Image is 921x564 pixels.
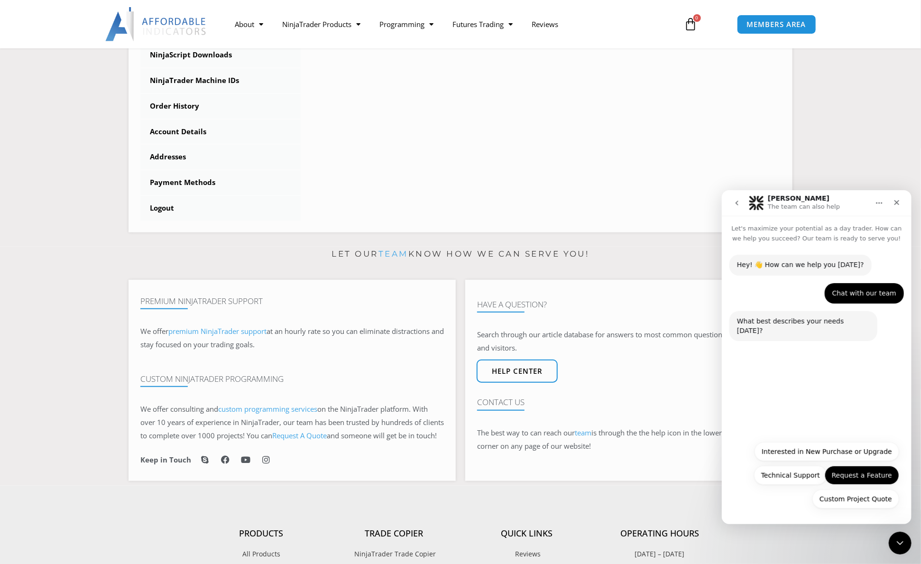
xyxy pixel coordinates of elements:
a: Reviews [460,548,593,560]
h4: Operating Hours [593,528,726,539]
a: Help center [477,360,558,383]
span: on the NinjaTrader platform. With over 10 years of experience in NinjaTrader, our team has been t... [140,404,444,440]
a: team [575,428,591,437]
a: Account Details [140,120,301,144]
p: [DATE] – [DATE] [593,548,726,560]
a: NinjaTrader Trade Copier [328,548,460,560]
h4: Contact Us [477,398,781,407]
p: Search through our article database for answers to most common questions from customers and visit... [477,328,781,355]
span: Reviews [513,548,541,560]
a: NinjaTrader Machine IDs [140,68,301,93]
a: Payment Methods [140,170,301,195]
h4: Have A Question? [477,300,781,309]
p: The best way to can reach our is through the the help icon in the lower right-hand corner on any ... [477,426,781,453]
h4: Products [195,528,328,539]
img: LogoAI | Affordable Indicators – NinjaTrader [105,7,207,41]
a: premium NinjaTrader support [168,326,267,336]
h6: Keep in Touch [140,455,191,464]
h4: Trade Copier [328,528,460,539]
span: Help center [492,368,543,375]
h4: Quick Links [460,528,593,539]
a: MEMBERS AREA [737,15,816,34]
span: at an hourly rate so you can eliminate distractions and stay focused on your trading goals. [140,326,444,349]
a: Reviews [522,13,568,35]
a: Programming [370,13,443,35]
nav: Menu [225,13,673,35]
a: Request A Quote [272,431,327,440]
a: NinjaScript Downloads [140,43,301,67]
a: Addresses [140,145,301,169]
h4: Custom NinjaTrader Programming [140,374,444,384]
a: Futures Trading [443,13,522,35]
a: NinjaTrader Products [273,13,370,35]
a: team [378,249,408,259]
span: We offer [140,326,168,336]
a: About [225,13,273,35]
span: We offer consulting and [140,404,317,414]
span: MEMBERS AREA [747,21,806,28]
a: Logout [140,196,301,221]
a: custom programming services [218,404,317,414]
a: All Products [195,548,328,560]
h4: Premium NinjaTrader Support [140,296,444,306]
span: NinjaTrader Trade Copier [352,548,436,560]
iframe: Intercom live chat [889,532,912,555]
p: Let our know how we can serve you! [129,247,792,262]
iframe: Intercom live chat [722,190,912,524]
span: All Products [242,548,280,560]
span: 0 [693,14,701,22]
a: 0 [670,10,712,38]
a: Order History [140,94,301,119]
